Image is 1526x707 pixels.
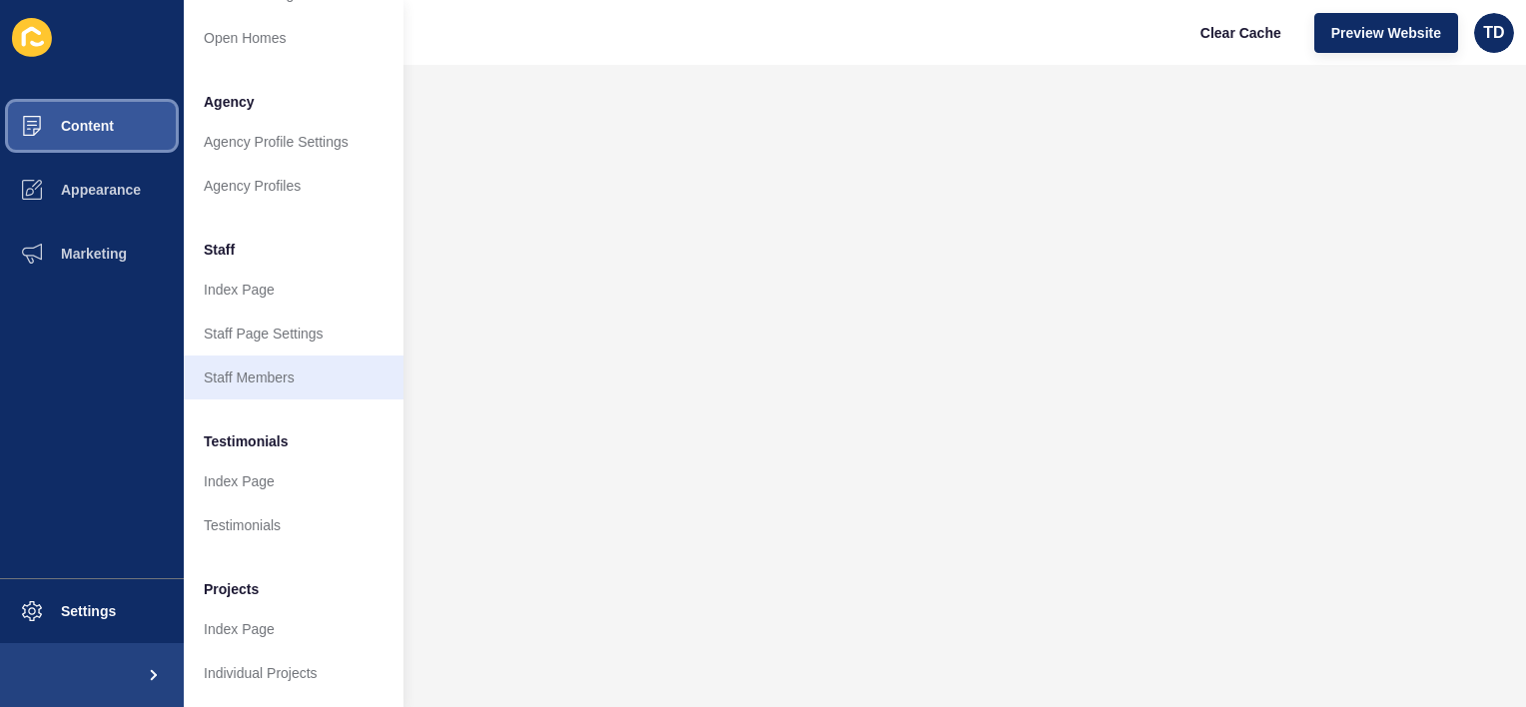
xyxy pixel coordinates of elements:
span: Staff [204,240,235,260]
a: Open Homes [184,16,403,60]
span: Projects [204,579,259,599]
a: Index Page [184,459,403,503]
a: Individual Projects [184,651,403,695]
span: Testimonials [204,431,289,451]
a: Agency Profiles [184,164,403,208]
a: Staff Members [184,355,403,399]
a: Staff Page Settings [184,312,403,355]
a: Index Page [184,268,403,312]
span: TD [1483,23,1504,43]
button: Clear Cache [1183,13,1298,53]
span: Agency [204,92,255,112]
span: Clear Cache [1200,23,1281,43]
a: Agency Profile Settings [184,120,403,164]
a: Testimonials [184,503,403,547]
button: Preview Website [1314,13,1458,53]
a: Index Page [184,607,403,651]
span: Preview Website [1331,23,1441,43]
